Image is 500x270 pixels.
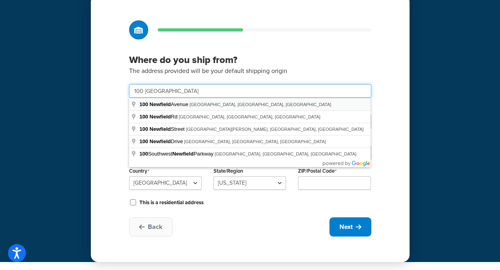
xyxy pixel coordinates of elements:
label: This is a residential address [139,199,204,206]
button: Back [129,217,173,236]
h3: Where do you ship from? [129,54,371,66]
span: [GEOGRAPHIC_DATA], [GEOGRAPHIC_DATA], [GEOGRAPHIC_DATA] [178,114,320,119]
span: Newfield [149,138,171,144]
span: Rd [139,114,178,120]
span: 100 [139,138,148,144]
span: Street [139,126,186,132]
p: The address provided will be your default shipping origin [129,66,371,76]
input: Start typing your address... [129,84,371,98]
span: Newfield [172,151,193,157]
span: [GEOGRAPHIC_DATA], [GEOGRAPHIC_DATA], [GEOGRAPHIC_DATA] [215,152,357,156]
label: Country [129,168,149,174]
span: 100 [139,151,148,157]
span: Newfield [149,101,171,107]
span: 100 [139,114,148,120]
span: Next [339,223,353,231]
span: Drive [139,138,184,144]
span: Newfield [149,126,171,132]
span: 100 [139,126,148,132]
button: Next [329,217,371,236]
span: 100 [139,101,148,107]
span: Newfield [149,114,171,120]
label: ZIP/Postal Code [298,168,337,174]
span: Southwest Parkway [139,151,215,157]
span: [GEOGRAPHIC_DATA], [GEOGRAPHIC_DATA], [GEOGRAPHIC_DATA] [184,139,326,144]
span: Back [148,223,163,231]
span: [GEOGRAPHIC_DATA][PERSON_NAME], [GEOGRAPHIC_DATA], [GEOGRAPHIC_DATA] [186,127,363,132]
label: State/Region [214,168,243,174]
span: [GEOGRAPHIC_DATA], [GEOGRAPHIC_DATA], [GEOGRAPHIC_DATA] [190,102,331,107]
span: Avenue [139,101,190,107]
